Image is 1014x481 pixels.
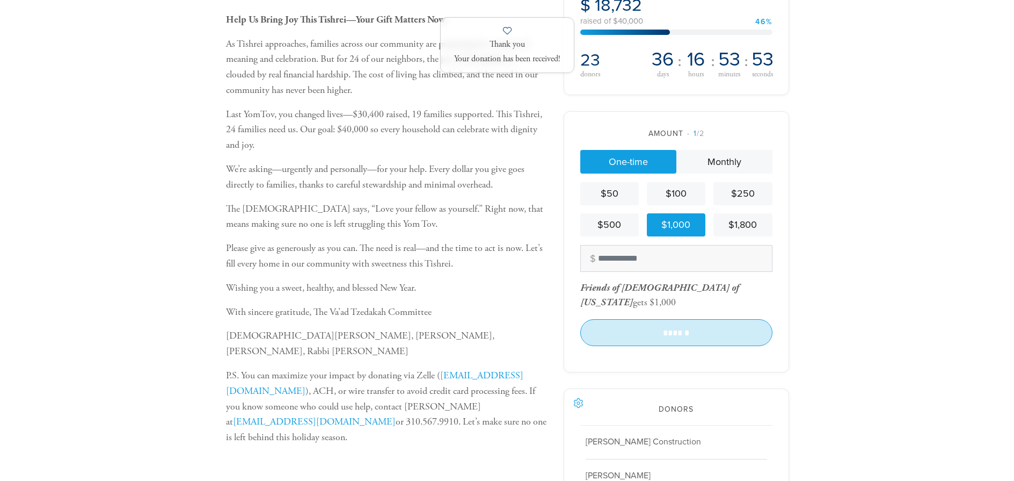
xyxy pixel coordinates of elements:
[226,305,547,320] p: With sincere gratitude, The Va’ad Tzedakah Committee
[718,218,768,232] div: $1,800
[226,37,547,98] p: As Tishrei approaches, families across our community are preparing for a season of meaning and ce...
[585,218,634,232] div: $500
[226,369,523,397] a: [EMAIL_ADDRESS][DOMAIN_NAME]
[226,281,547,296] p: Wishing you a sweet, healthy, and blessed New Year.
[652,50,674,69] span: 36
[226,107,547,153] p: Last YomTov, you changed lives—$30,400 raised, 19 families supported. This Tishrei, 24 families n...
[647,213,705,236] a: $1,000
[651,218,701,232] div: $1,000
[694,129,697,138] span: 1
[677,53,682,70] span: :
[454,54,560,64] span: Your donation has been received!
[226,241,547,272] p: Please give as generously as you can. The need is real—and the time to act is now. Let’s fill eve...
[586,436,701,447] span: [PERSON_NAME] Construction
[650,296,676,308] div: $1,000
[580,17,772,25] div: raised of $40,000
[226,202,547,233] p: The [DEMOGRAPHIC_DATA] says, “Love your fellow as yourself.” Right now, that means making sure no...
[226,328,547,360] p: [DEMOGRAPHIC_DATA][PERSON_NAME], [PERSON_NAME], [PERSON_NAME], Rabbi [PERSON_NAME]
[580,405,772,414] h2: Donors
[580,50,646,70] h2: 23
[585,186,634,201] div: $50
[718,50,740,69] span: 53
[226,162,547,193] p: We’re asking—urgently and personally—for your help. Every dollar you give goes directly to famili...
[657,71,669,78] span: days
[688,71,704,78] span: hours
[580,182,639,205] a: $50
[651,186,701,201] div: $100
[687,129,704,138] span: /2
[752,71,773,78] span: seconds
[580,282,739,308] span: Friends of [DEMOGRAPHIC_DATA] of [US_STATE]
[580,213,639,236] a: $500
[580,282,739,308] div: gets
[580,70,646,78] div: donors
[711,53,715,70] span: :
[490,39,525,49] span: Thank you
[580,150,676,174] a: One-time
[647,182,705,205] a: $100
[713,213,772,236] a: $1,800
[676,150,772,174] a: Monthly
[586,470,651,481] span: [PERSON_NAME]
[226,13,445,26] b: Help Us Bring Joy This Tishrei—Your Gift Matters Now
[233,415,396,428] a: [EMAIL_ADDRESS][DOMAIN_NAME]
[226,368,547,446] p: P.S. You can maximize your impact by donating via Zelle ( ), ACH, or wire transfer to avoid credi...
[580,128,772,139] div: Amount
[744,53,748,70] span: :
[718,186,768,201] div: $250
[755,18,772,26] div: 46%
[752,50,774,69] span: 53
[718,71,740,78] span: minutes
[687,50,705,69] span: 16
[713,182,772,205] a: $250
